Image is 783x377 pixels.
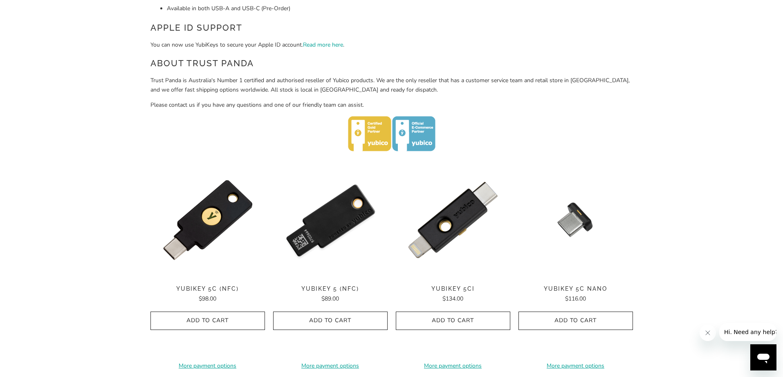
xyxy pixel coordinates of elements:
span: YubiKey 5C Nano [518,285,633,292]
span: $116.00 [565,295,586,303]
span: YubiKey 5 (NFC) [273,285,388,292]
a: More payment options [150,361,265,370]
a: YubiKey 5C (NFC) $98.00 [150,285,265,303]
h2: About Trust Panda [150,57,633,70]
span: Add to Cart [159,317,256,324]
a: Read more here [303,41,343,49]
span: $89.00 [321,295,339,303]
li: Available in both USB-A and USB-C (Pre-Order) [167,4,633,13]
a: YubiKey 5C Nano $116.00 [518,285,633,303]
span: Hi. Need any help? [5,6,59,12]
span: YubiKey 5Ci [396,285,510,292]
a: YubiKey 5Ci $134.00 [396,285,510,303]
span: $98.00 [199,295,216,303]
iframe: Message from company [719,323,776,341]
span: Add to Cart [404,317,502,324]
img: YubiKey 5C Nano - Trust Panda [518,163,633,277]
span: $134.00 [442,295,463,303]
img: YubiKey 5 (NFC) - Trust Panda [273,163,388,277]
a: YubiKey 5 (NFC) $89.00 [273,285,388,303]
a: More payment options [396,361,510,370]
button: Add to Cart [150,312,265,330]
img: YubiKey 5C (NFC) - Trust Panda [150,163,265,277]
a: YubiKey 5Ci - Trust Panda YubiKey 5Ci - Trust Panda [396,163,510,277]
a: More payment options [273,361,388,370]
a: More payment options [518,361,633,370]
iframe: Close message [700,325,716,341]
img: YubiKey 5Ci - Trust Panda [396,163,510,277]
span: YubiKey 5C (NFC) [150,285,265,292]
button: Add to Cart [396,312,510,330]
button: Add to Cart [518,312,633,330]
p: Trust Panda is Australia's Number 1 certified and authorised reseller of Yubico products. We are ... [150,76,633,94]
span: Add to Cart [527,317,624,324]
p: You can now use YubiKeys to secure your Apple ID account. . [150,40,633,49]
button: Add to Cart [273,312,388,330]
span: Add to Cart [282,317,379,324]
p: Please contact us if you have any questions and one of our friendly team can assist. [150,101,633,110]
a: YubiKey 5C (NFC) - Trust Panda YubiKey 5C (NFC) - Trust Panda [150,163,265,277]
iframe: Button to launch messaging window [750,344,776,370]
a: YubiKey 5C Nano - Trust Panda YubiKey 5C Nano - Trust Panda [518,163,633,277]
h2: Apple ID Support [150,21,633,34]
a: YubiKey 5 (NFC) - Trust Panda YubiKey 5 (NFC) - Trust Panda [273,163,388,277]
